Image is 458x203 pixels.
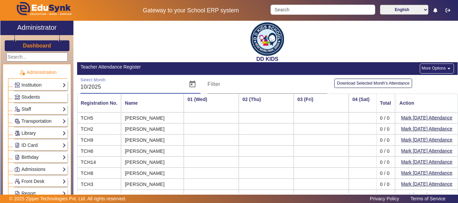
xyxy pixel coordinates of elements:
p: Administration [8,69,67,76]
mat-cell: [PERSON_NAME] [121,190,184,201]
button: Mark [DATE] Attendance [400,147,453,155]
mat-cell: [PERSON_NAME] [121,134,184,145]
mat-header-cell: Total [376,94,395,112]
mat-cell: TCH11 [77,190,121,201]
mat-cell: TCH6 [77,145,121,157]
button: Mark [DATE] Attendance [400,114,453,122]
th: 01 (Wed) [184,94,239,112]
button: Mark [DATE] Attendance [400,125,453,133]
mat-label: Filter [208,81,221,87]
mat-icon: arrow_drop_down [446,65,452,72]
mat-cell: 0 / 0 [376,168,395,179]
h2: Administrator [17,23,57,31]
mat-cell: TCH2 [77,123,121,134]
mat-cell: 0 / 0 [376,112,395,123]
th: 04 (Sat) [349,94,404,112]
div: Teacher Attendance Register [80,64,264,71]
mat-cell: [PERSON_NAME] [121,157,184,168]
mat-cell: 0 / 0 [376,145,395,157]
mat-cell: 0 / 0 [376,157,395,168]
mat-cell: 0 / 0 [376,190,395,201]
mat-cell: [PERSON_NAME] [121,179,184,190]
img: Administration.png [19,70,25,76]
button: Mark [DATE] Attendance [400,136,453,144]
mat-cell: TCH9 [77,134,121,145]
a: Students [14,93,66,101]
a: Dashboard [22,42,51,49]
mat-cell: 0 / 0 [376,179,395,190]
button: Mark [DATE] Attendance [400,158,453,166]
mat-cell: [PERSON_NAME] [121,168,184,179]
a: Privacy Policy [366,194,402,203]
button: More Options [420,64,454,74]
th: 03 (Fri) [294,94,349,112]
button: Mark [DATE] Attendance [400,180,453,188]
button: Mark [DATE] Attendance [400,191,453,199]
span: Students [21,94,40,100]
h5: Gateway to your School ERP system [118,7,264,14]
input: Search... [6,53,68,62]
mat-cell: TCH8 [77,168,121,179]
a: Administrator [0,21,73,35]
a: Terms of Service [407,194,449,203]
h2: DD KIDS [77,56,458,62]
mat-cell: TCH3 [77,179,121,190]
img: be2ea2d6-d9c6-49ef-b70f-223e3d52583c [250,22,284,56]
mat-header-cell: Action [396,94,458,112]
th: 02 (Thu) [239,94,294,112]
mat-cell: TCH5 [77,112,121,123]
mat-label: Select Month [80,78,106,82]
button: Open calendar [184,76,201,92]
img: Students.png [15,95,20,100]
mat-cell: 0 / 0 [376,123,395,134]
mat-cell: TCH14 [77,157,121,168]
button: Mark [DATE] Attendance [400,169,453,177]
h3: Dashboard [23,42,51,49]
p: © 2025 Zipper Technologies Pvt. Ltd. All rights reserved. [9,195,126,202]
mat-cell: [PERSON_NAME] [121,112,184,123]
button: Download Selected Month's Attendance [334,79,412,88]
mat-header-cell: Name [121,94,184,112]
mat-cell: 0 / 0 [376,134,395,145]
mat-cell: [PERSON_NAME] [121,145,184,157]
mat-cell: [PERSON_NAME] [121,123,184,134]
input: Search [271,5,375,15]
mat-header-cell: Registration No. [77,94,121,112]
